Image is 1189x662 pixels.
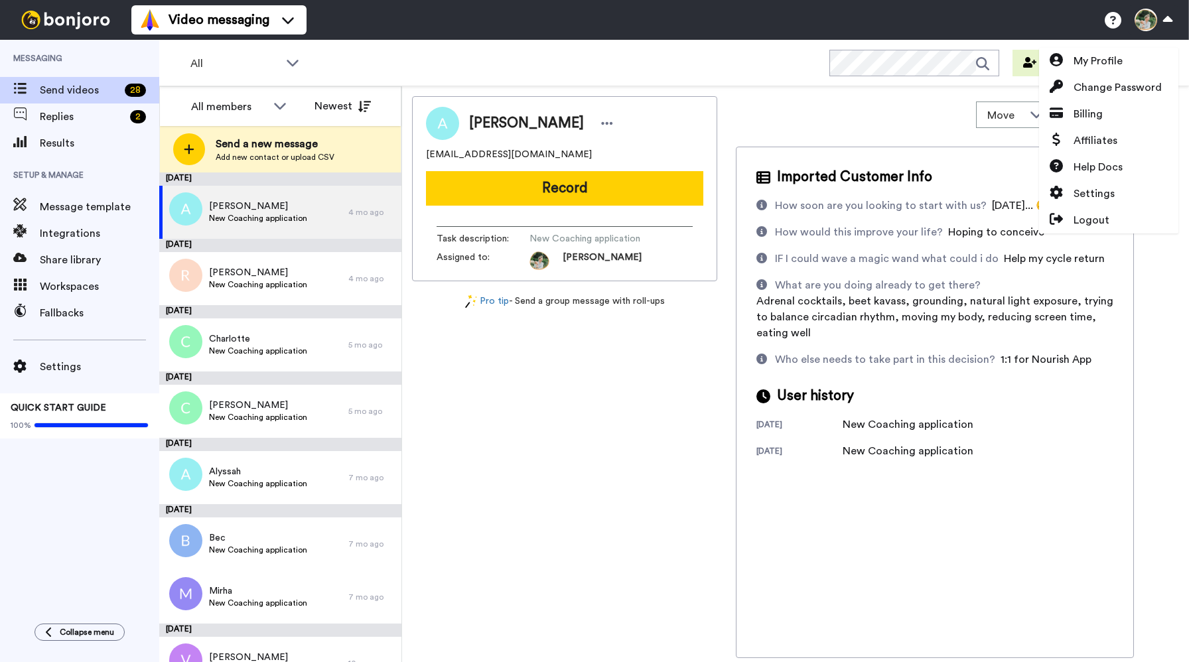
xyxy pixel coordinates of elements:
[348,207,395,218] div: 4 mo ago
[426,148,592,161] span: [EMAIL_ADDRESS][DOMAIN_NAME]
[775,277,981,293] div: What are you doing already to get there?
[348,406,395,417] div: 5 mo ago
[1039,180,1178,207] a: Settings
[775,352,995,367] div: Who else needs to take part in this decision?
[159,305,401,318] div: [DATE]
[209,545,307,555] span: New Coaching application
[159,371,401,385] div: [DATE]
[159,438,401,451] div: [DATE]
[756,296,1113,338] span: Adrenal cocktails, beet kavass, grounding, natural light exposure, trying to balance circadian rh...
[1004,253,1105,264] span: Help my cycle return
[191,99,267,115] div: All members
[209,332,307,346] span: Charlotte
[60,627,114,637] span: Collapse menu
[169,391,202,425] img: c.png
[209,266,307,279] span: [PERSON_NAME]
[426,171,703,206] button: Record
[209,584,307,598] span: Mirha
[412,295,717,308] div: - Send a group message with roll-ups
[130,110,146,123] div: 2
[348,472,395,483] div: 7 mo ago
[1074,106,1103,122] span: Billing
[169,259,202,292] img: r.png
[16,11,115,29] img: bj-logo-header-white.svg
[40,82,119,98] span: Send videos
[40,359,159,375] span: Settings
[169,11,269,29] span: Video messaging
[465,295,477,308] img: magic-wand.svg
[843,417,973,432] div: New Coaching application
[775,224,943,240] div: How would this improve your life?
[216,136,334,152] span: Send a new message
[209,200,307,213] span: [PERSON_NAME]
[775,251,999,267] div: IF I could wave a magic wand what could i do
[1074,186,1115,202] span: Settings
[209,346,307,356] span: New Coaching application
[465,295,509,308] a: Pro tip
[11,420,31,430] span: 100%
[125,84,146,97] div: 28
[777,167,932,187] span: Imported Customer Info
[348,592,395,602] div: 7 mo ago
[1039,154,1178,180] a: Help Docs
[209,412,307,423] span: New Coaching application
[209,399,307,412] span: [PERSON_NAME]
[169,577,202,610] img: m.png
[756,419,843,432] div: [DATE]
[775,198,987,214] div: How soon are you looking to start with us?
[216,152,334,163] span: Add new contact or upload CSV
[11,403,106,413] span: QUICK START GUIDE
[40,305,159,321] span: Fallbacks
[1039,74,1178,101] a: Change Password
[40,109,125,125] span: Replies
[563,251,642,271] span: [PERSON_NAME]
[777,386,854,406] span: User history
[1074,159,1123,175] span: Help Docs
[1074,80,1162,96] span: Change Password
[843,443,973,459] div: New Coaching application
[756,446,843,459] div: [DATE]
[992,200,1049,211] span: [DATE]... 😅
[159,172,401,186] div: [DATE]
[40,252,159,268] span: Share library
[1039,101,1178,127] a: Billing
[169,192,202,226] img: a.png
[209,598,307,608] span: New Coaching application
[987,107,1023,123] span: Move
[437,232,529,245] span: Task description :
[40,279,159,295] span: Workspaces
[1039,127,1178,154] a: Affiliates
[209,465,307,478] span: Alyssah
[948,227,1044,237] span: Hoping to conceive
[529,251,549,271] img: 6c68352b-4b45-4873-a94b-228fb147c498-1706149762.jpg
[169,524,202,557] img: b.png
[1074,53,1123,69] span: My Profile
[1039,207,1178,233] a: Logout
[529,232,656,245] span: New Coaching application
[209,213,307,224] span: New Coaching application
[35,624,125,641] button: Collapse menu
[209,531,307,545] span: Bec
[426,107,459,140] img: Image of Angela McKenzie
[348,273,395,284] div: 4 mo ago
[159,239,401,252] div: [DATE]
[40,226,159,241] span: Integrations
[209,279,307,290] span: New Coaching application
[469,113,584,133] span: [PERSON_NAME]
[159,624,401,637] div: [DATE]
[40,199,159,215] span: Message template
[1074,133,1117,149] span: Affiliates
[159,504,401,517] div: [DATE]
[1039,48,1178,74] a: My Profile
[1013,50,1078,76] button: Invite
[139,9,161,31] img: vm-color.svg
[169,325,202,358] img: c.png
[209,478,307,489] span: New Coaching application
[1074,212,1109,228] span: Logout
[305,93,381,119] button: Newest
[169,458,202,491] img: a.png
[1001,354,1091,365] span: 1:1 for Nourish App
[190,56,279,72] span: All
[437,251,529,271] span: Assigned to:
